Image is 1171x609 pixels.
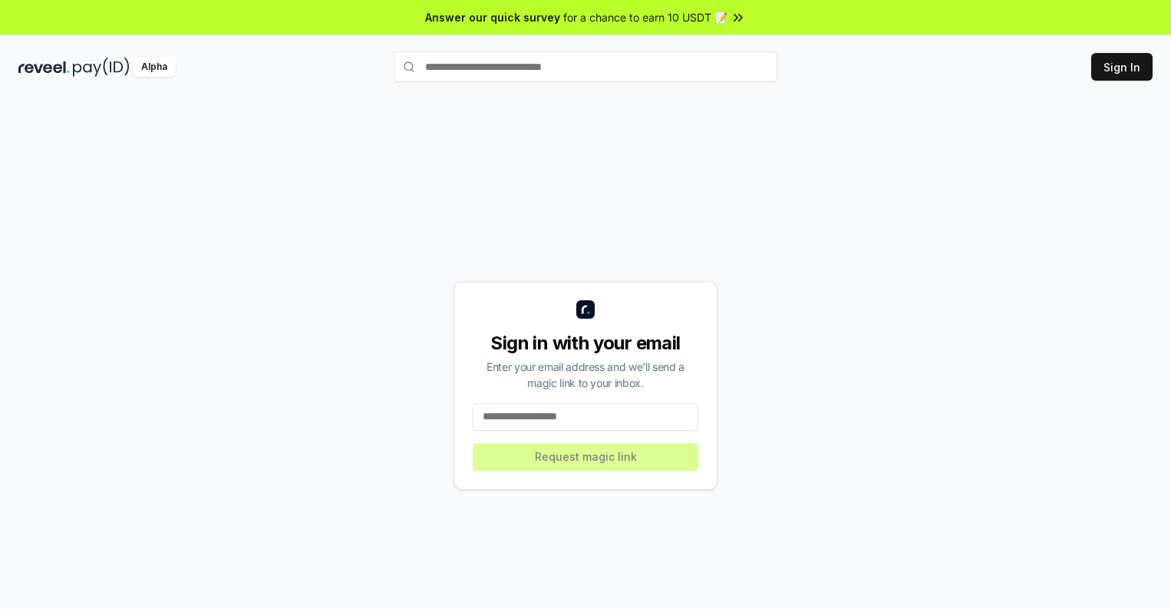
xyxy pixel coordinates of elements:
[425,9,560,25] span: Answer our quick survey
[18,58,70,77] img: reveel_dark
[576,300,595,319] img: logo_small
[133,58,176,77] div: Alpha
[473,331,698,356] div: Sign in with your email
[1091,53,1153,81] button: Sign In
[563,9,727,25] span: for a chance to earn 10 USDT 📝
[73,58,130,77] img: pay_id
[473,359,698,391] div: Enter your email address and we’ll send a magic link to your inbox.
